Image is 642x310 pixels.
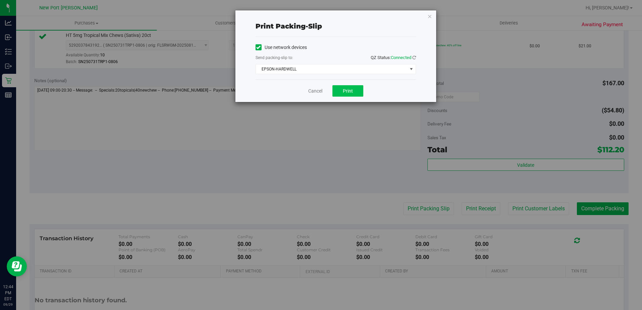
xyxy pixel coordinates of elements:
[308,88,322,95] a: Cancel
[256,55,293,61] label: Send packing-slip to:
[391,55,411,60] span: Connected
[332,85,363,97] button: Print
[371,55,416,60] span: QZ Status:
[407,64,415,74] span: select
[256,44,307,51] label: Use network devices
[343,88,353,94] span: Print
[7,256,27,276] iframe: Resource center
[256,22,322,30] span: Print packing-slip
[256,64,407,74] span: EPSON-HARDWELL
